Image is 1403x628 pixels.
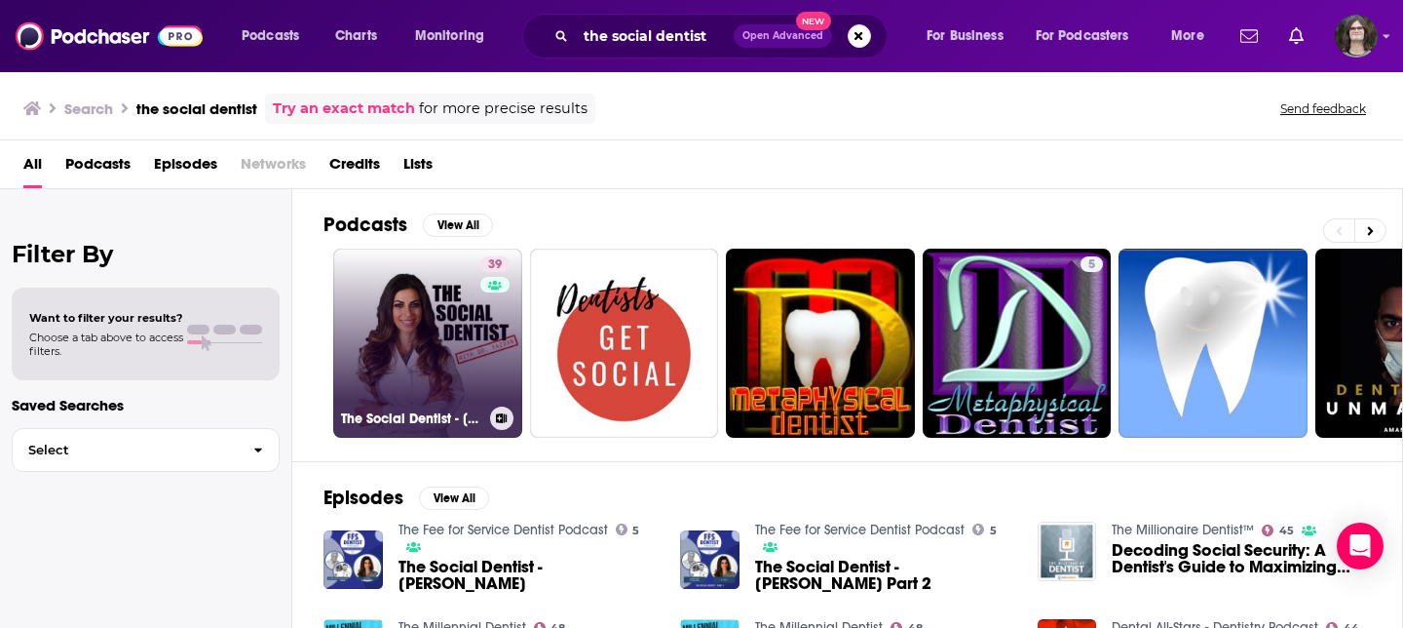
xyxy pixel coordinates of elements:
h3: the social dentist [136,99,257,118]
img: Podchaser - Follow, Share and Rate Podcasts [16,18,203,55]
a: PodcastsView All [323,213,493,237]
input: Search podcasts, credits, & more... [576,20,734,52]
a: Decoding Social Security: A Dentist's Guide to Maximizing Retirement Income [1112,542,1371,575]
a: Podcasts [65,148,131,188]
span: 45 [1279,527,1294,535]
img: User Profile [1335,15,1378,58]
a: 5 [923,249,1112,438]
a: The Fee for Service Dentist Podcast [755,522,965,538]
a: The Millionaire Dentist™ [1112,522,1254,538]
span: 39 [488,255,502,275]
a: Episodes [154,148,217,188]
a: Show notifications dropdown [1281,20,1311,53]
button: open menu [913,20,1028,52]
span: New [796,12,831,30]
span: Networks [241,148,306,188]
span: Want to filter your results? [29,311,183,325]
span: For Business [927,22,1004,50]
button: open menu [228,20,324,52]
a: EpisodesView All [323,486,489,510]
a: 45 [1262,525,1294,536]
span: 5 [990,527,997,535]
span: for more precise results [419,98,588,120]
span: For Podcasters [1036,22,1129,50]
a: Credits [329,148,380,188]
a: 39 [480,256,510,272]
span: 5 [1088,255,1095,275]
a: 39The Social Dentist - [PERSON_NAME] [333,249,522,438]
span: Open Advanced [742,31,823,41]
h2: Filter By [12,240,280,268]
a: 5 [616,524,640,535]
button: open menu [401,20,510,52]
button: Select [12,428,280,472]
button: open menu [1023,20,1157,52]
h2: Podcasts [323,213,407,237]
a: Show notifications dropdown [1232,20,1266,53]
span: Logged in as jack14248 [1335,15,1378,58]
button: open menu [1157,20,1229,52]
button: Show profile menu [1335,15,1378,58]
span: Charts [335,22,377,50]
button: View All [423,214,493,237]
img: The Social Dentist - Dr. Yazdan [323,530,383,590]
span: The Social Dentist - [PERSON_NAME] [398,559,658,592]
div: Search podcasts, credits, & more... [541,14,906,59]
span: The Social Dentist - [PERSON_NAME] Part 2 [755,559,1014,592]
a: The Social Dentist - Dr. Yazdan [398,559,658,592]
span: Podcasts [242,22,299,50]
a: The Fee for Service Dentist Podcast [398,522,608,538]
h2: Episodes [323,486,403,510]
div: Open Intercom Messenger [1337,523,1384,569]
a: Lists [403,148,433,188]
a: Charts [322,20,389,52]
span: Monitoring [415,22,484,50]
span: Select [13,444,238,456]
h3: Search [64,99,113,118]
a: Try an exact match [273,98,415,120]
h3: The Social Dentist - [PERSON_NAME] [341,411,482,427]
img: Decoding Social Security: A Dentist's Guide to Maximizing Retirement Income [1038,522,1097,581]
p: Saved Searches [12,396,280,414]
button: Send feedback [1274,100,1372,117]
a: 5 [1081,256,1103,272]
span: More [1171,22,1204,50]
button: Open AdvancedNew [734,24,832,48]
button: View All [419,487,489,510]
img: The Social Dentist - Dr. Yazdan Part 2 [680,530,739,590]
a: 5 [972,524,997,535]
span: Choose a tab above to access filters. [29,331,183,358]
span: 5 [632,527,639,535]
a: The Social Dentist - Dr. Yazdan Part 2 [755,559,1014,592]
a: All [23,148,42,188]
